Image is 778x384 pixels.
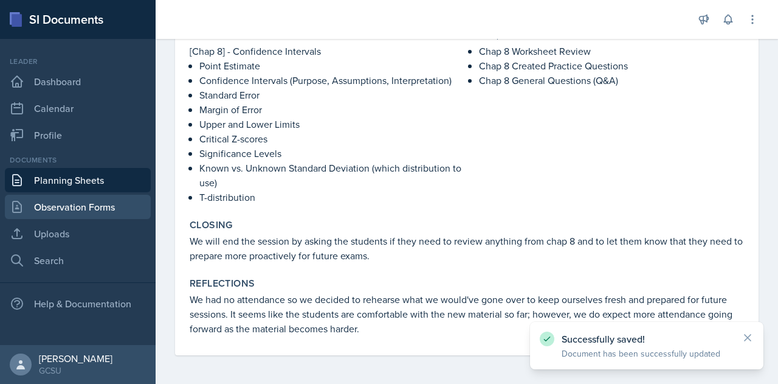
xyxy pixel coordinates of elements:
[5,96,151,120] a: Calendar
[39,352,112,365] div: [PERSON_NAME]
[190,234,744,263] p: We will end the session by asking the students if they need to review anything from chap 8 and to...
[190,278,255,290] label: Reflections
[562,347,732,360] p: Document has been successfully updated
[199,117,464,131] p: Upper and Lower Limits
[199,161,464,190] p: Known vs. Unknown Standard Deviation (which distribution to use)
[5,155,151,166] div: Documents
[190,219,233,231] label: Closing
[479,73,744,88] p: Chap 8 General Questions (Q&A)
[479,44,744,58] p: Chap 8 Worksheet Review
[199,58,464,73] p: Point Estimate
[39,365,112,377] div: GCSU
[199,73,464,88] p: Confidence Intervals (Purpose, Assumptions, Interpretation)
[562,333,732,345] p: Successfully saved!
[5,168,151,192] a: Planning Sheets
[199,190,464,204] p: T-distribution
[5,291,151,316] div: Help & Documentation
[5,248,151,273] a: Search
[5,123,151,147] a: Profile
[479,58,744,73] p: Chap 8 Created Practice Questions
[199,88,464,102] p: Standard Error
[190,44,464,58] p: [Chap 8] - Confidence Intervals
[5,222,151,246] a: Uploads
[5,195,151,219] a: Observation Forms
[199,131,464,146] p: Critical Z-scores
[199,102,464,117] p: Margin of Error
[5,69,151,94] a: Dashboard
[190,292,744,336] p: We had no attendance so we decided to rehearse what we would've gone over to keep ourselves fresh...
[5,56,151,67] div: Leader
[199,146,464,161] p: Significance Levels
